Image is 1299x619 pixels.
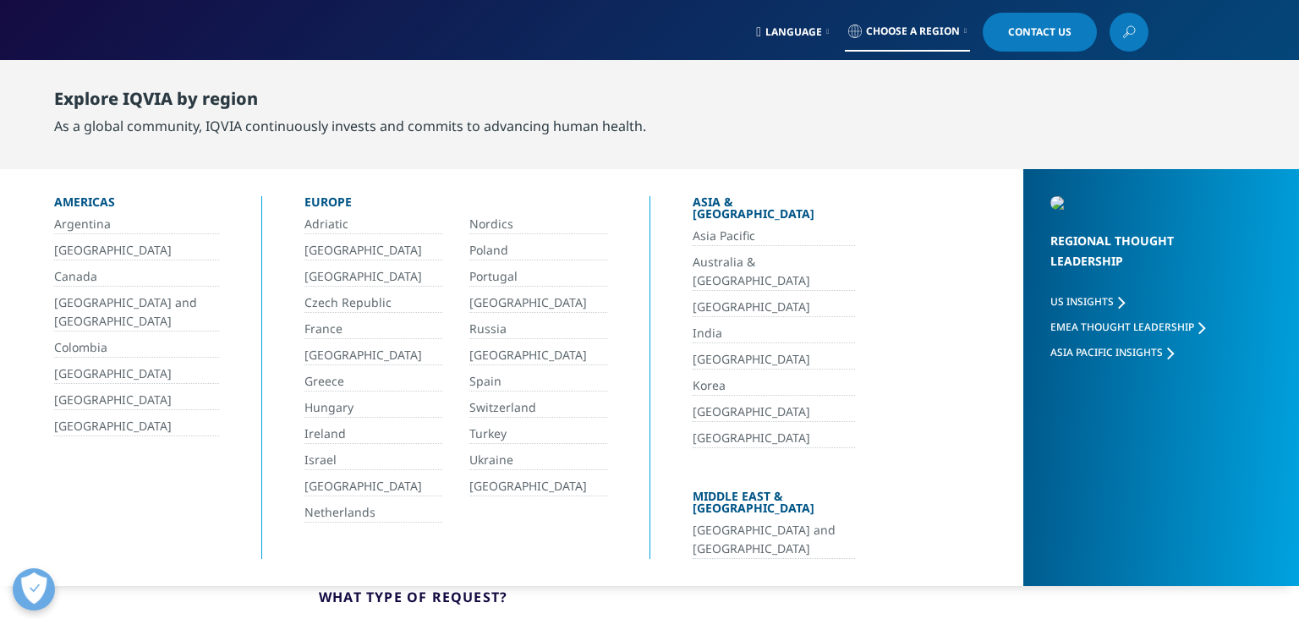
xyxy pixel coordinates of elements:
span: EMEA Thought Leadership [1050,320,1194,334]
a: Canada [54,267,219,287]
a: [GEOGRAPHIC_DATA] [54,241,219,260]
a: Israel [304,451,442,470]
a: [GEOGRAPHIC_DATA] [693,403,855,422]
span: US Insights [1050,294,1114,309]
a: France [304,320,442,339]
a: [GEOGRAPHIC_DATA] [693,350,855,370]
a: [GEOGRAPHIC_DATA] and [GEOGRAPHIC_DATA] [54,293,219,331]
a: Greece [304,372,442,392]
nav: Primary [293,59,1148,139]
span: Choose a Region [866,25,960,38]
a: US Insights [1050,294,1125,309]
span: Contact Us [1008,27,1072,37]
a: Argentina [54,215,219,234]
a: Netherlands [304,503,442,523]
a: Portugal [469,267,607,287]
a: Korea [693,376,855,396]
a: [GEOGRAPHIC_DATA] [304,346,442,365]
a: Switzerland [469,398,607,418]
a: [GEOGRAPHIC_DATA] [693,298,855,317]
a: Turkey [469,425,607,444]
span: Asia Pacific Insights [1050,345,1163,359]
a: Australia & [GEOGRAPHIC_DATA] [693,253,855,291]
span: Language [765,25,822,39]
a: India [693,324,855,343]
a: [GEOGRAPHIC_DATA] [54,417,219,436]
a: Ireland [304,425,442,444]
a: Poland [469,241,607,260]
a: EMEA Thought Leadership [1050,320,1205,334]
div: Europe [304,196,607,215]
a: Asia Pacific [693,227,855,246]
div: Americas [54,196,219,215]
a: Spain [469,372,607,392]
img: 2093_analyzing-data-using-big-screen-display-and-laptop.png [1050,196,1228,210]
a: Adriatic [304,215,442,234]
a: Czech Republic [304,293,442,313]
a: Hungary [304,398,442,418]
a: Contact Us [983,13,1097,52]
a: [GEOGRAPHIC_DATA] [693,429,855,448]
a: [GEOGRAPHIC_DATA] [54,391,219,410]
div: Middle East & [GEOGRAPHIC_DATA] [693,490,855,521]
div: As a global community, IQVIA continuously invests and commits to advancing human health. [54,116,646,136]
a: Nordics [469,215,607,234]
a: [GEOGRAPHIC_DATA] [469,477,607,496]
a: [GEOGRAPHIC_DATA] and [GEOGRAPHIC_DATA] [693,521,855,559]
a: [GEOGRAPHIC_DATA] [304,477,442,496]
a: Asia Pacific Insights [1050,345,1174,359]
div: Asia & [GEOGRAPHIC_DATA] [693,196,855,227]
a: Ukraine [469,451,607,470]
button: Open Preferences [13,568,55,611]
a: [GEOGRAPHIC_DATA] [54,364,219,384]
div: Explore IQVIA by region [54,89,646,116]
a: Russia [469,320,607,339]
a: Colombia [54,338,219,358]
a: [GEOGRAPHIC_DATA] [304,267,442,287]
a: [GEOGRAPHIC_DATA] [304,241,442,260]
a: [GEOGRAPHIC_DATA] [469,346,607,365]
a: [GEOGRAPHIC_DATA] [469,293,607,313]
div: Regional Thought Leadership [1050,231,1228,293]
